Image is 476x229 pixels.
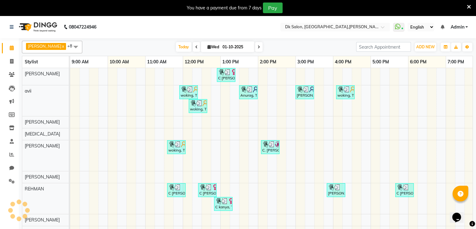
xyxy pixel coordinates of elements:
a: 6:00 PM [408,57,428,67]
a: 12:00 PM [183,57,205,67]
span: Today [176,42,192,52]
input: Search Appointment [356,42,411,52]
img: logo [16,18,59,36]
span: [PERSON_NAME] [28,44,61,49]
div: woking, TK11, 04:05 PM-04:35 PM, Men — Haircut - Shaving [337,86,354,98]
span: ADD NEW [416,45,435,49]
span: REHMAN [25,186,44,192]
button: Pay [263,3,283,13]
div: Anurag, TK07, 01:30 PM-02:00 PM, Men — Haircut - Haircut (With Shaving) [240,86,257,98]
a: 4:00 PM [333,57,353,67]
a: 3:00 PM [296,57,315,67]
div: [PERSON_NAME], TK10, 03:50 PM-04:20 PM, Men — Haircut - Haircut (With Shaving) [327,184,345,196]
a: 2:00 PM [258,57,278,67]
button: ADD NEW [415,43,436,51]
div: C kanya, TK06, 12:50 PM-01:20 PM, Hair Styling - Blow Dryer Without Wash [215,198,232,210]
a: 9:00 AM [70,57,90,67]
div: You have a payment due from 7 days [187,5,262,11]
a: x [61,44,64,49]
span: [PERSON_NAME] [25,143,60,149]
span: [PERSON_NAME] [25,174,60,180]
div: C. [PERSON_NAME] 🔎, TK08, 02:05 PM-02:35 PM, Men — Haircut - Shaving [262,141,279,153]
span: +8 [67,43,77,48]
a: 5:00 PM [371,57,391,67]
span: [PERSON_NAME] [25,119,60,125]
span: [PERSON_NAME] [25,71,60,77]
div: C [PERSON_NAME], TK12, 05:40 PM-06:10 PM, Hair Styling - Blow Dryer With Wash [396,184,413,196]
input: 2025-10-01 [221,42,252,52]
div: woking, TK02, 11:35 AM-12:05 PM, Men — Haircut - Shaving [168,141,185,153]
iframe: chat widget [450,204,470,223]
div: C [PERSON_NAME], TK05, 12:55 PM-01:25 PM, Threading - Upper Lips [218,69,235,81]
div: [PERSON_NAME] , TK09, 03:00 PM-03:30 PM, Men — Haircut - Haircut (With Shaving) [296,86,313,98]
span: Admin [450,24,464,30]
div: woking, TK03, 11:55 AM-12:25 PM, Men — Haircut - Haircut (With Shaving) [180,86,197,98]
div: C [PERSON_NAME] DBCT, TK01, 11:35 AM-12:05 PM, Men — Haircut - Haircut (Without Wash) [168,184,185,196]
a: 11:00 AM [146,57,168,67]
b: 08047224946 [69,18,96,36]
span: Stylist [25,59,38,65]
span: Wed [206,45,221,49]
span: [MEDICAL_DATA] [25,131,60,137]
div: woking, TK04, 12:10 PM-12:40 PM, Men — Haircut - Shaving [189,100,207,112]
span: [PERSON_NAME] [25,217,60,223]
a: 1:00 PM [221,57,240,67]
a: 10:00 AM [108,57,131,67]
span: avii [25,88,31,94]
div: C [PERSON_NAME], TK05, 12:25 PM-12:55 PM, Hair Styling - Ironing Without Wash [199,184,216,196]
a: 7:00 PM [446,57,466,67]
